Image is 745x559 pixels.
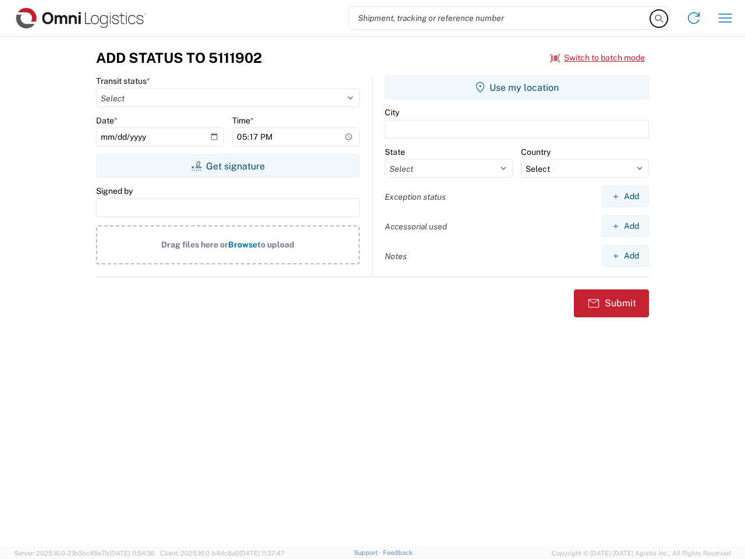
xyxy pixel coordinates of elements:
[385,76,649,99] button: Use my location
[385,107,399,118] label: City
[552,548,731,558] span: Copyright © [DATE]-[DATE] Agistix Inc., All Rights Reserved
[96,115,118,126] label: Date
[239,550,285,557] span: [DATE] 11:37:47
[96,154,360,178] button: Get signature
[228,240,257,249] span: Browse
[354,549,383,556] a: Support
[385,147,405,157] label: State
[160,550,285,557] span: Client: 2025.16.0-b4dc8a9
[574,289,649,317] button: Submit
[383,549,413,556] a: Feedback
[550,48,645,68] button: Switch to batch mode
[96,186,133,196] label: Signed by
[96,76,150,86] label: Transit status
[385,221,447,232] label: Accessorial used
[385,192,446,202] label: Exception status
[521,147,551,157] label: Country
[161,240,228,249] span: Drag files here or
[602,215,649,237] button: Add
[385,251,407,261] label: Notes
[602,245,649,267] button: Add
[96,49,262,66] h3: Add Status to 5111902
[109,550,155,557] span: [DATE] 11:54:36
[602,186,649,207] button: Add
[349,7,651,29] input: Shipment, tracking or reference number
[14,550,155,557] span: Server: 2025.16.0-21b0bc45e7b
[232,115,254,126] label: Time
[257,240,295,249] span: to upload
